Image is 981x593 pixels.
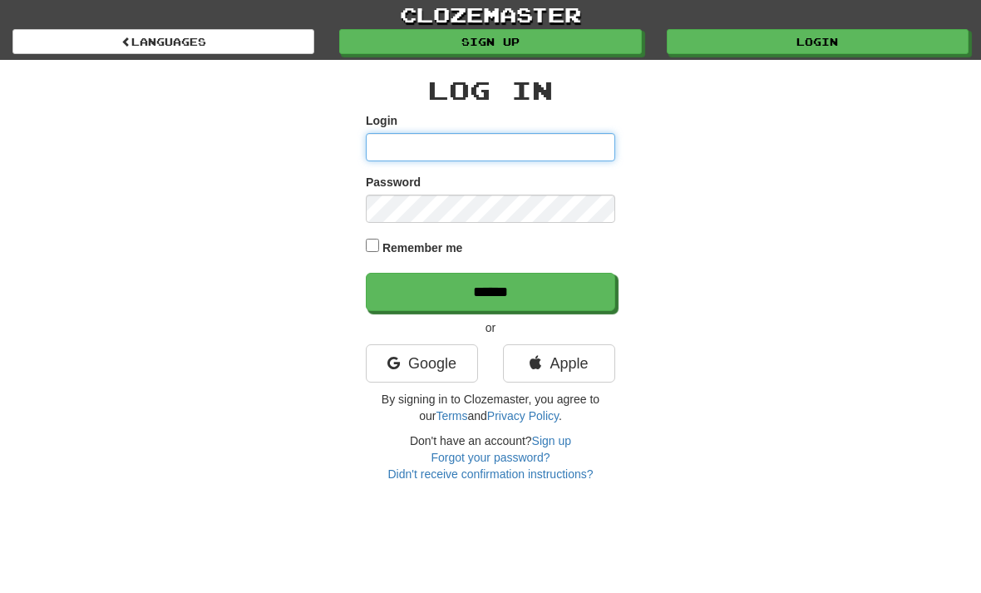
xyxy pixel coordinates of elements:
div: Don't have an account? [366,432,615,482]
a: Apple [503,344,615,383]
a: Languages [12,29,314,54]
label: Remember me [382,240,463,256]
label: Password [366,174,421,190]
a: Didn't receive confirmation instructions? [387,467,593,481]
a: Google [366,344,478,383]
a: Login [667,29,969,54]
label: Login [366,112,397,129]
a: Sign up [532,434,571,447]
p: By signing in to Clozemaster, you agree to our and . [366,391,615,424]
a: Terms [436,409,467,423]
a: Sign up [339,29,641,54]
a: Privacy Policy [487,409,559,423]
a: Forgot your password? [431,451,550,464]
p: or [366,319,615,336]
h2: Log In [366,77,615,104]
